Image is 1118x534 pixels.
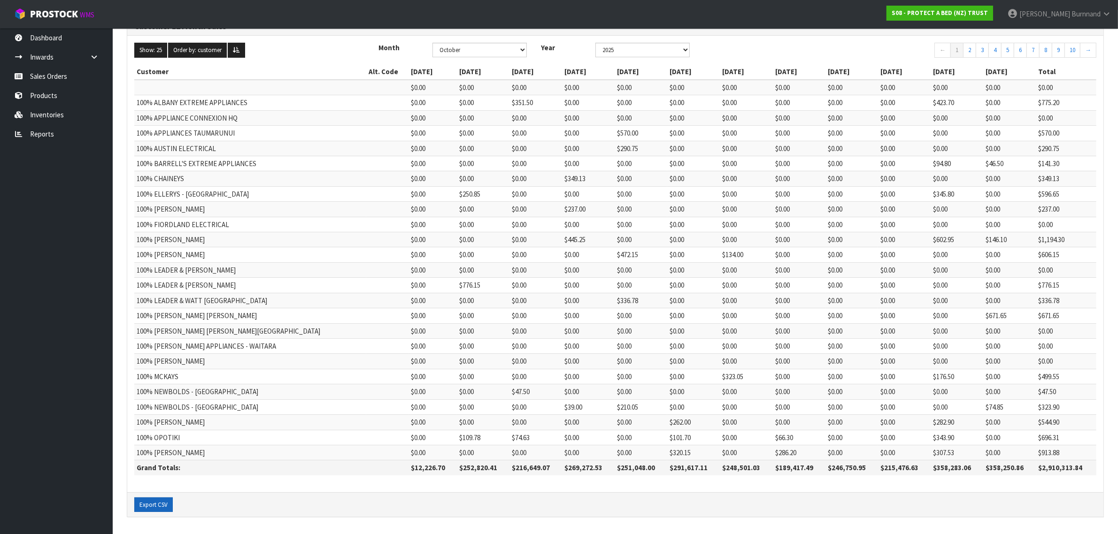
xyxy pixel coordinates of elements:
td: $0.00 [509,217,562,232]
td: $336.78 [615,293,667,308]
td: $776.15 [457,278,509,293]
td: $0.00 [720,110,773,125]
td: $445.25 [562,232,615,247]
td: $0.00 [615,217,667,232]
button: Show: 25 [134,43,167,58]
td: $0.00 [457,126,509,141]
td: $0.00 [931,339,983,354]
a: 3 [976,43,989,58]
a: 6 [1014,43,1027,58]
td: $0.00 [931,323,983,338]
td: $0.00 [667,80,720,95]
td: $46.50 [984,156,1036,171]
td: $0.00 [720,186,773,201]
td: $134.00 [720,247,773,262]
td: $0.00 [878,308,931,323]
th: [DATE] [667,64,720,79]
a: → [1080,43,1096,58]
td: $0.00 [878,110,931,125]
td: $0.00 [457,293,509,308]
td: $0.00 [720,141,773,156]
td: $0.00 [720,232,773,247]
td: $0.00 [773,171,825,186]
td: $0.00 [720,126,773,141]
td: $0.00 [773,262,825,277]
td: $0.00 [615,80,667,95]
td: $0.00 [667,186,720,201]
td: $596.65 [1036,186,1096,201]
td: $0.00 [615,95,667,110]
td: $0.00 [457,110,509,125]
td: $0.00 [457,202,509,217]
td: $0.00 [984,262,1036,277]
td: $0.00 [409,308,456,323]
td: $0.00 [931,262,983,277]
td: $0.00 [931,110,983,125]
label: Year [534,43,588,53]
td: $0.00 [667,202,720,217]
td: $0.00 [562,308,615,323]
th: [DATE] [984,64,1036,79]
td: $0.00 [562,278,615,293]
td: $0.00 [984,141,1036,156]
td: $0.00 [667,293,720,308]
td: $0.00 [931,247,983,262]
th: [DATE] [409,64,456,79]
td: $775.20 [1036,95,1096,110]
td: $0.00 [562,247,615,262]
a: 7 [1026,43,1040,58]
td: $0.00 [409,278,456,293]
td: $671.65 [1036,308,1096,323]
td: $0.00 [825,171,878,186]
td: $0.00 [509,308,562,323]
td: $0.00 [720,293,773,308]
td: $671.65 [984,308,1036,323]
a: 10 [1064,43,1080,58]
td: $0.00 [984,247,1036,262]
td: $0.00 [562,262,615,277]
td: 100% BARRELL'S EXTREME APPLIANCES [134,156,366,171]
td: $0.00 [878,293,931,308]
td: $0.00 [667,110,720,125]
th: [DATE] [720,64,773,79]
td: $0.00 [409,80,456,95]
td: $0.00 [825,278,878,293]
td: $0.00 [773,247,825,262]
td: $290.75 [615,141,667,156]
td: $0.00 [720,156,773,171]
td: $0.00 [667,171,720,186]
td: $0.00 [825,186,878,201]
td: $0.00 [667,126,720,141]
td: $0.00 [984,278,1036,293]
td: $0.00 [878,80,931,95]
td: $0.00 [509,110,562,125]
td: $0.00 [1036,110,1096,125]
td: $0.00 [720,308,773,323]
td: $94.80 [931,156,983,171]
td: $776.15 [1036,278,1096,293]
td: $570.00 [1036,126,1096,141]
td: $0.00 [509,247,562,262]
td: $0.00 [984,293,1036,308]
td: 100% [PERSON_NAME] APPLIANCES - WAITARA [134,339,366,354]
td: $0.00 [825,202,878,217]
td: $0.00 [931,293,983,308]
td: $0.00 [409,323,456,338]
td: $0.00 [409,141,456,156]
td: $0.00 [825,80,878,95]
td: $0.00 [509,293,562,308]
td: $0.00 [825,156,878,171]
td: $0.00 [878,247,931,262]
td: $0.00 [878,126,931,141]
td: $0.00 [1036,80,1096,95]
td: $0.00 [773,95,825,110]
th: [DATE] [825,64,878,79]
td: $349.13 [562,171,615,186]
td: 100% [PERSON_NAME] [134,232,366,247]
td: $0.00 [720,202,773,217]
td: $0.00 [878,217,931,232]
td: $0.00 [720,171,773,186]
label: Month [371,43,426,53]
td: $0.00 [720,339,773,354]
td: $0.00 [825,323,878,338]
